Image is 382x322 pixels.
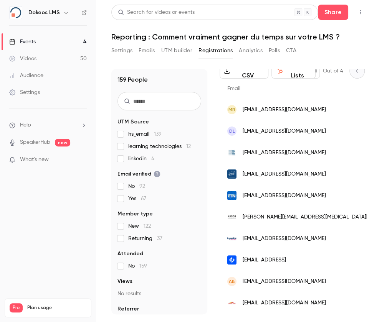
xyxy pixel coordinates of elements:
button: Settings [111,44,132,57]
span: New [128,222,151,230]
span: No [128,182,145,190]
img: lagardere-tr.com [227,234,236,243]
span: [EMAIL_ADDRESS] [243,256,286,264]
span: 12 [186,144,191,149]
img: reyrey.com [227,148,236,157]
span: hs_email [128,130,162,138]
span: [EMAIL_ADDRESS][DOMAIN_NAME] [243,192,326,200]
button: Download CSV [220,63,268,79]
a: SpeakerHub [20,138,50,146]
div: Settings [9,89,40,96]
span: UTM Source [117,118,149,126]
span: new [55,139,70,146]
p: Out of 4 [323,67,343,75]
span: Returning [128,235,162,242]
span: Referrer [117,305,139,313]
span: dl [229,128,235,135]
p: No results [117,290,201,297]
span: Pro [10,303,23,312]
div: Search for videos or events [118,8,195,16]
span: Attended [117,250,143,258]
span: [EMAIL_ADDRESS][DOMAIN_NAME] [243,278,326,286]
span: 37 [157,236,162,241]
img: Dokeos LMS [10,7,22,19]
span: 92 [139,184,145,189]
div: Events [9,38,36,46]
span: [EMAIL_ADDRESS][DOMAIN_NAME] [243,299,326,307]
span: linkedin [128,155,154,163]
span: Help [20,121,31,129]
img: ascor-communication.fr [227,212,236,222]
span: 67 [141,196,146,201]
button: Polls [269,44,280,57]
button: Registrations [198,44,233,57]
button: Emails [139,44,155,57]
h1: Reporting : Comment vraiment gagner du temps sur votre LMS ? [111,32,367,41]
button: Share [318,5,348,20]
span: [EMAIL_ADDRESS][DOMAIN_NAME] [243,106,326,114]
span: 159 [139,263,147,269]
span: Email [227,86,240,91]
span: [EMAIL_ADDRESS][DOMAIN_NAME] [243,127,326,135]
span: AB [229,278,235,285]
span: Member type [117,210,153,218]
span: MR [228,106,235,113]
button: UTM builder [161,44,192,57]
span: Yes [128,195,146,202]
span: No [128,262,147,270]
span: Email verified [117,170,160,178]
span: What's new [20,156,49,164]
span: Views [117,278,132,285]
img: eni.fr [227,169,236,179]
span: 139 [154,131,162,137]
img: carglass.fr [227,298,236,307]
span: [EMAIL_ADDRESS][DOMAIN_NAME] [243,235,326,243]
span: [EMAIL_ADDRESS][DOMAIN_NAME] [243,170,326,178]
h1: 159 People [117,75,148,84]
h6: Dokeos LMS [28,9,60,16]
button: Analytics [239,44,263,57]
button: CTA [286,44,296,57]
span: 4 [151,156,154,161]
img: souriau.com [227,191,236,200]
span: learning technologies [128,143,191,150]
div: Videos [9,55,36,62]
img: zaion.ai [227,255,236,264]
div: Audience [9,72,43,79]
span: [EMAIL_ADDRESS][DOMAIN_NAME] [243,149,326,157]
li: help-dropdown-opener [9,121,87,129]
span: 122 [144,223,151,229]
button: Create Lists [271,63,316,79]
span: Plan usage [27,305,86,311]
